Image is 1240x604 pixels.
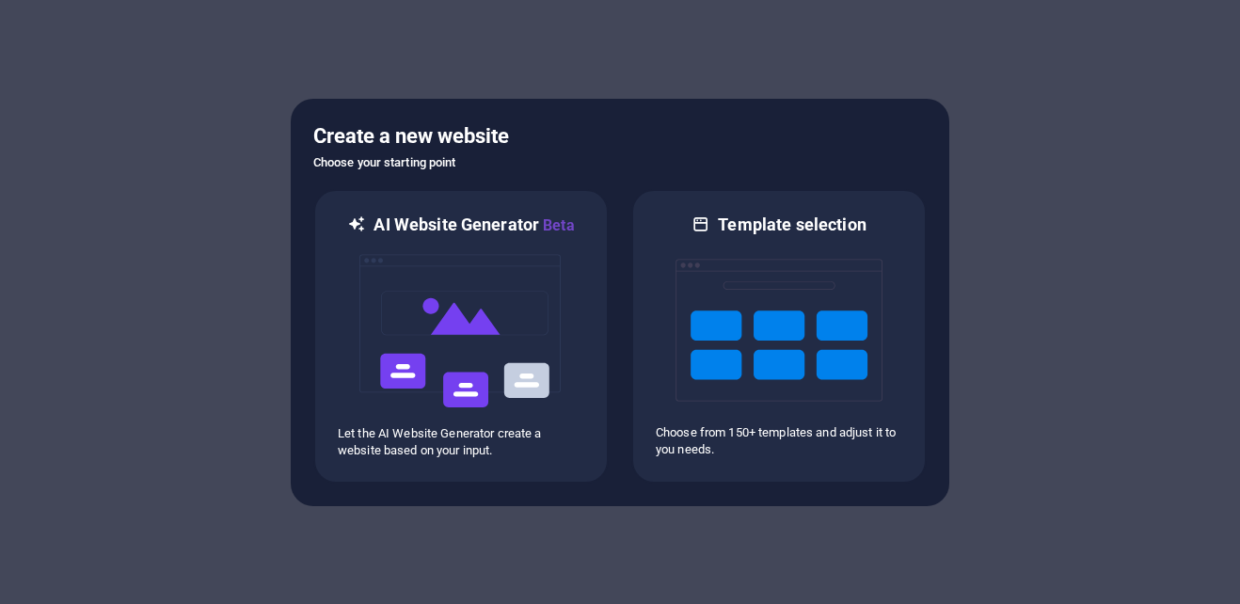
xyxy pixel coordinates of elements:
[374,214,574,237] h6: AI Website Generator
[313,189,609,484] div: AI Website GeneratorBetaaiLet the AI Website Generator create a website based on your input.
[718,214,866,236] h6: Template selection
[631,189,927,484] div: Template selectionChoose from 150+ templates and adjust it to you needs.
[539,216,575,234] span: Beta
[313,121,927,151] h5: Create a new website
[656,424,902,458] p: Choose from 150+ templates and adjust it to you needs.
[313,151,927,174] h6: Choose your starting point
[338,425,584,459] p: Let the AI Website Generator create a website based on your input.
[358,237,564,425] img: ai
